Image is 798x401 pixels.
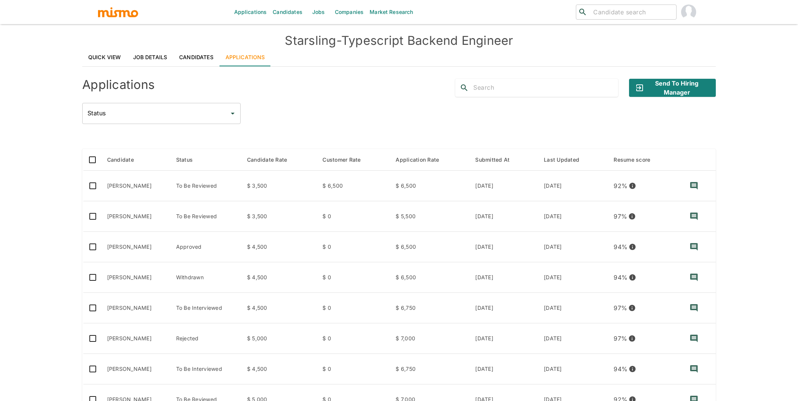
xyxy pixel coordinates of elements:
button: recent-notes [685,207,703,225]
td: [PERSON_NAME] [101,171,170,201]
svg: View resume score details [629,182,636,190]
td: Withdrawn [170,262,241,293]
td: [DATE] [469,201,538,232]
button: recent-notes [685,360,703,378]
button: Open [227,108,238,119]
td: $ 0 [316,293,390,323]
p: 94 % [614,364,628,374]
svg: View resume score details [629,274,636,281]
td: $ 0 [316,323,390,354]
td: $ 4,500 [241,293,317,323]
p: 94 % [614,242,628,252]
button: Send to Hiring Manager [629,79,716,97]
td: $ 0 [316,262,390,293]
td: $ 4,500 [241,232,317,262]
td: [DATE] [538,171,608,201]
td: [DATE] [469,293,538,323]
button: recent-notes [685,268,703,286]
td: $ 7,000 [390,323,469,354]
svg: View resume score details [628,304,636,312]
td: [DATE] [538,323,608,354]
a: Job Details [127,48,173,66]
p: 97 % [614,211,627,222]
input: Candidate search [590,7,673,17]
input: Search [473,82,618,94]
td: $ 0 [316,201,390,232]
td: Rejected [170,323,241,354]
td: To Be Interviewed [170,354,241,384]
svg: View resume score details [628,335,636,342]
td: $ 0 [316,232,390,262]
span: Status [176,155,203,164]
td: $ 5,000 [241,323,317,354]
td: $ 4,500 [241,354,317,384]
td: To Be Reviewed [170,171,241,201]
td: $ 3,500 [241,171,317,201]
td: [PERSON_NAME] [101,262,170,293]
td: [DATE] [538,232,608,262]
button: search [455,79,473,97]
td: $ 6,750 [390,293,469,323]
img: Carmen Vilachá [681,5,696,20]
svg: View resume score details [629,243,636,251]
img: logo [97,6,139,18]
p: 97 % [614,333,627,344]
svg: View resume score details [629,365,636,373]
span: Candidate Rate [247,155,297,164]
td: [PERSON_NAME] [101,293,170,323]
td: $ 6,750 [390,354,469,384]
td: $ 6,500 [316,171,390,201]
p: 92 % [614,181,628,191]
button: recent-notes [685,329,703,347]
a: Candidates [173,48,219,66]
td: $ 5,500 [390,201,469,232]
td: [DATE] [469,323,538,354]
td: To Be Interviewed [170,293,241,323]
td: $ 4,500 [241,262,317,293]
p: 97 % [614,303,627,313]
td: To Be Reviewed [170,201,241,232]
td: [PERSON_NAME] [101,354,170,384]
span: Customer Rate [322,155,370,164]
span: Candidate [107,155,144,164]
h4: Applications [82,77,155,92]
td: [PERSON_NAME] [101,201,170,232]
td: $ 0 [316,354,390,384]
button: recent-notes [685,177,703,195]
td: [DATE] [538,201,608,232]
td: [DATE] [538,354,608,384]
td: $ 3,500 [241,201,317,232]
span: Last Updated [544,155,589,164]
td: [DATE] [469,171,538,201]
button: recent-notes [685,238,703,256]
td: [DATE] [469,262,538,293]
a: Applications [219,48,271,66]
td: [DATE] [538,262,608,293]
svg: View resume score details [628,213,636,220]
button: recent-notes [685,299,703,317]
td: $ 6,500 [390,262,469,293]
p: 94 % [614,272,628,283]
td: [DATE] [469,232,538,262]
td: [PERSON_NAME] [101,232,170,262]
td: $ 6,500 [390,171,469,201]
td: Approved [170,232,241,262]
span: Submitted At [475,155,519,164]
a: Quick View [82,48,127,66]
span: Resume score [614,155,660,164]
td: [DATE] [469,354,538,384]
td: [DATE] [538,293,608,323]
h4: Starsling - Typescript Backend Engineer [82,33,716,48]
span: Application Rate [396,155,449,164]
td: [PERSON_NAME] [101,323,170,354]
td: $ 6,500 [390,232,469,262]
